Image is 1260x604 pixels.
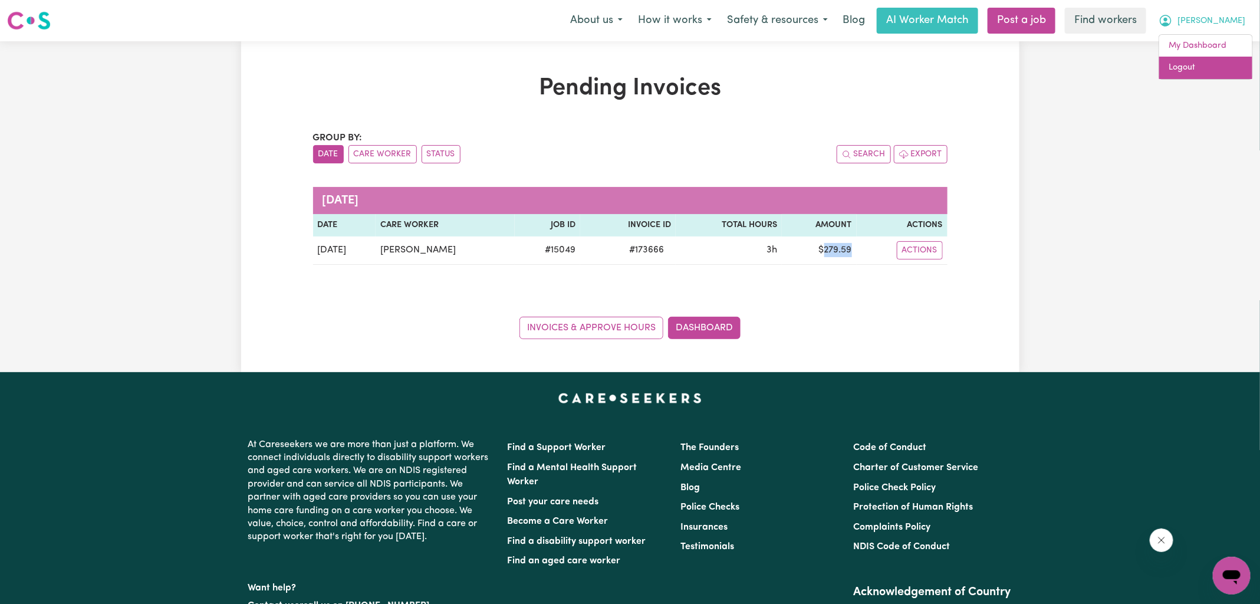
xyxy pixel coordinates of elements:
[894,145,948,163] button: Export
[766,245,777,255] span: 3 hours
[1150,528,1173,552] iframe: Close message
[680,443,739,452] a: The Founders
[853,483,936,493] a: Police Check Policy
[515,214,580,237] th: Job ID
[1159,34,1253,80] div: My Account
[857,214,948,237] th: Actions
[897,241,943,260] button: Actions
[782,214,856,237] th: Amount
[7,7,51,34] a: Careseekers logo
[853,542,950,552] a: NDIS Code of Conduct
[680,523,728,532] a: Insurances
[853,443,926,452] a: Code of Conduct
[313,74,948,103] h1: Pending Invoices
[508,463,637,487] a: Find a Mental Health Support Worker
[680,483,700,493] a: Blog
[837,145,891,163] button: Search
[519,317,663,339] a: Invoices & Approve Hours
[853,585,1012,599] h2: Acknowledgement of Country
[7,10,51,31] img: Careseekers logo
[313,133,363,143] span: Group by:
[630,8,719,33] button: How it works
[1159,57,1252,79] a: Logout
[680,463,741,472] a: Media Centre
[1065,8,1146,34] a: Find workers
[248,434,494,549] p: At Careseekers we are more than just a platform. We connect individuals directly to disability su...
[1177,15,1245,28] span: [PERSON_NAME]
[680,503,739,512] a: Police Checks
[313,187,948,214] caption: [DATE]
[719,8,835,33] button: Safety & resources
[508,497,599,507] a: Post your care needs
[580,214,676,237] th: Invoice ID
[676,214,782,237] th: Total Hours
[313,214,376,237] th: Date
[1159,35,1252,57] a: My Dashboard
[508,556,621,566] a: Find an aged care worker
[622,243,671,257] span: # 173666
[422,145,460,163] button: sort invoices by paid status
[376,214,515,237] th: Care Worker
[558,393,702,403] a: Careseekers home page
[313,237,376,265] td: [DATE]
[668,317,741,339] a: Dashboard
[988,8,1055,34] a: Post a job
[313,145,344,163] button: sort invoices by date
[376,237,515,265] td: [PERSON_NAME]
[248,577,494,595] p: Want help?
[348,145,417,163] button: sort invoices by care worker
[835,8,872,34] a: Blog
[1151,8,1253,33] button: My Account
[515,237,580,265] td: # 15049
[508,517,608,526] a: Become a Care Worker
[562,8,630,33] button: About us
[853,503,973,512] a: Protection of Human Rights
[508,443,606,452] a: Find a Support Worker
[853,463,978,472] a: Charter of Customer Service
[782,237,856,265] td: $ 279.59
[508,537,646,546] a: Find a disability support worker
[877,8,978,34] a: AI Worker Match
[853,523,930,532] a: Complaints Policy
[7,8,71,18] span: Need any help?
[680,542,734,552] a: Testimonials
[1213,557,1251,595] iframe: Button to launch messaging window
